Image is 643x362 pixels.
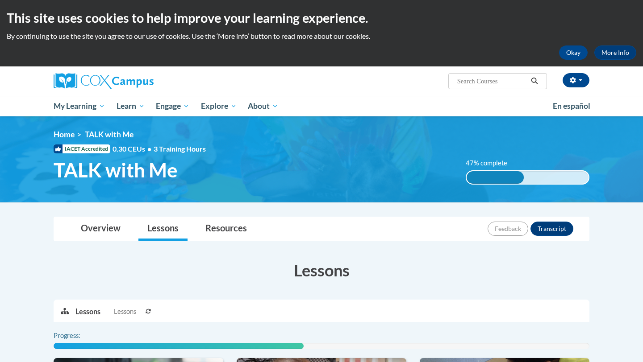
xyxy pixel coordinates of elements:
[85,130,134,139] span: TALK with Me
[156,101,189,111] span: Engage
[7,9,636,27] h2: This site uses cookies to help improve your learning experience.
[147,144,151,153] span: •
[242,96,284,116] a: About
[530,222,573,236] button: Transcript
[113,144,154,154] span: 0.30 CEUs
[40,96,603,116] div: Main menu
[54,130,75,139] a: Home
[54,259,589,281] h3: Lessons
[467,171,524,184] div: 47% complete
[201,101,237,111] span: Explore
[528,76,541,86] button: Search
[248,101,278,111] span: About
[466,158,517,168] label: 47% complete
[54,73,154,89] img: Cox Campus
[54,144,110,153] span: IACET Accredited
[138,217,188,241] a: Lessons
[559,45,588,60] button: Okay
[54,73,223,89] a: Cox Campus
[154,144,206,153] span: 3 Training Hours
[114,307,136,317] span: Lessons
[75,307,100,317] p: Lessons
[195,96,242,116] a: Explore
[7,31,636,41] p: By continuing to use the site you agree to our use of cookies. Use the ‘More info’ button to read...
[456,76,528,86] input: Search Courses
[150,96,195,116] a: Engage
[594,45,636,60] a: More Info
[111,96,150,116] a: Learn
[72,217,129,241] a: Overview
[563,73,589,87] button: Account Settings
[117,101,145,111] span: Learn
[54,158,178,182] span: TALK with Me
[196,217,256,241] a: Resources
[553,101,590,111] span: En español
[54,101,105,111] span: My Learning
[54,331,105,341] label: Progress:
[488,222,528,236] button: Feedback
[547,97,596,115] a: En español
[48,96,111,116] a: My Learning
